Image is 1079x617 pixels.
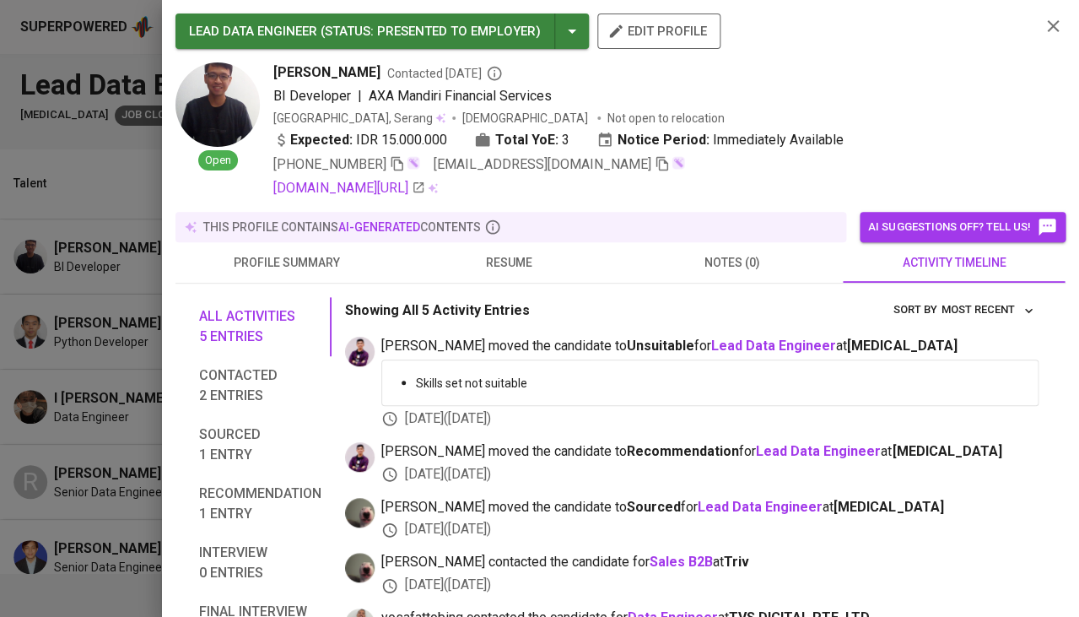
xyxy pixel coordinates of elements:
[273,178,425,198] a: [DOMAIN_NAME][URL]
[273,62,380,83] span: [PERSON_NAME]
[597,14,720,49] button: edit profile
[199,306,321,347] span: All activities 5 entries
[407,156,420,170] img: magic_wand.svg
[853,252,1055,273] span: activity timeline
[358,86,362,106] span: |
[941,300,1034,320] span: Most Recent
[273,110,445,127] div: [GEOGRAPHIC_DATA], Serang
[650,554,713,570] a: Sales B2B
[672,156,685,170] img: magic_wand.svg
[834,499,943,515] span: [MEDICAL_DATA]
[186,252,388,273] span: profile summary
[369,88,552,104] span: AXA Mandiri Financial Services
[321,24,541,39] span: ( STATUS : Presented to Employer )
[290,130,353,150] b: Expected:
[698,499,823,515] a: Lead Data Engineer
[381,576,1039,595] div: [DATE] ( [DATE] )
[860,212,1066,242] button: AI suggestions off? Tell us!
[345,337,375,366] img: erwin@glints.com
[892,443,1001,459] span: [MEDICAL_DATA]
[724,554,749,570] span: Triv
[711,338,836,354] a: Lead Data Engineer
[607,110,725,127] p: Not open to relocation
[381,520,1039,539] div: [DATE] ( [DATE] )
[627,499,681,515] b: Sourced
[199,365,321,406] span: Contacted 2 entries
[408,252,611,273] span: resume
[462,110,591,127] span: [DEMOGRAPHIC_DATA]
[199,484,321,524] span: Recommendation 1 entry
[175,14,589,49] button: LEAD DATA ENGINEER (STATUS: Presented to Employer)
[627,338,694,354] b: Unsuitable
[273,130,447,150] div: IDR 15.000.000
[381,465,1039,484] div: [DATE] ( [DATE] )
[381,442,1039,462] span: [PERSON_NAME] moved the candidate to for at
[596,130,844,150] div: Immediately Available
[893,303,936,316] span: sort by
[381,409,1039,429] div: [DATE] ( [DATE] )
[175,62,260,147] img: d9d404cdd6dbc90b77ec72287650bb74.jpg
[189,24,317,39] span: LEAD DATA ENGINEER
[562,130,569,150] span: 3
[203,219,481,235] p: this profile contains contents
[611,20,707,42] span: edit profile
[416,375,1024,392] p: Skills set not suitable
[868,217,1057,237] span: AI suggestions off? Tell us!
[756,443,881,459] a: Lead Data Engineer
[345,553,375,582] img: aji.muda@glints.com
[199,425,321,465] span: Sourced 1 entry
[627,443,739,459] b: Recommendation
[486,65,503,82] svg: By Batam recruiter
[597,24,720,37] a: edit profile
[381,498,1039,517] span: [PERSON_NAME] moved the candidate to for at
[338,220,420,234] span: AI-generated
[199,543,321,583] span: Interview 0 entries
[345,442,375,472] img: erwin@glints.com
[273,88,351,104] span: BI Developer
[198,153,238,169] span: Open
[631,252,834,273] span: notes (0)
[381,337,1039,356] span: [PERSON_NAME] moved the candidate to for at
[434,156,651,172] span: [EMAIL_ADDRESS][DOMAIN_NAME]
[495,130,558,150] b: Total YoE:
[381,553,1039,572] span: [PERSON_NAME] contacted the candidate for at
[387,65,503,82] span: Contacted [DATE]
[936,297,1039,323] button: sort by
[847,338,957,354] span: [MEDICAL_DATA]
[618,130,709,150] b: Notice Period:
[345,300,530,321] p: Showing All 5 Activity Entries
[273,156,386,172] span: [PHONE_NUMBER]
[345,498,375,528] img: aji.muda@glints.com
